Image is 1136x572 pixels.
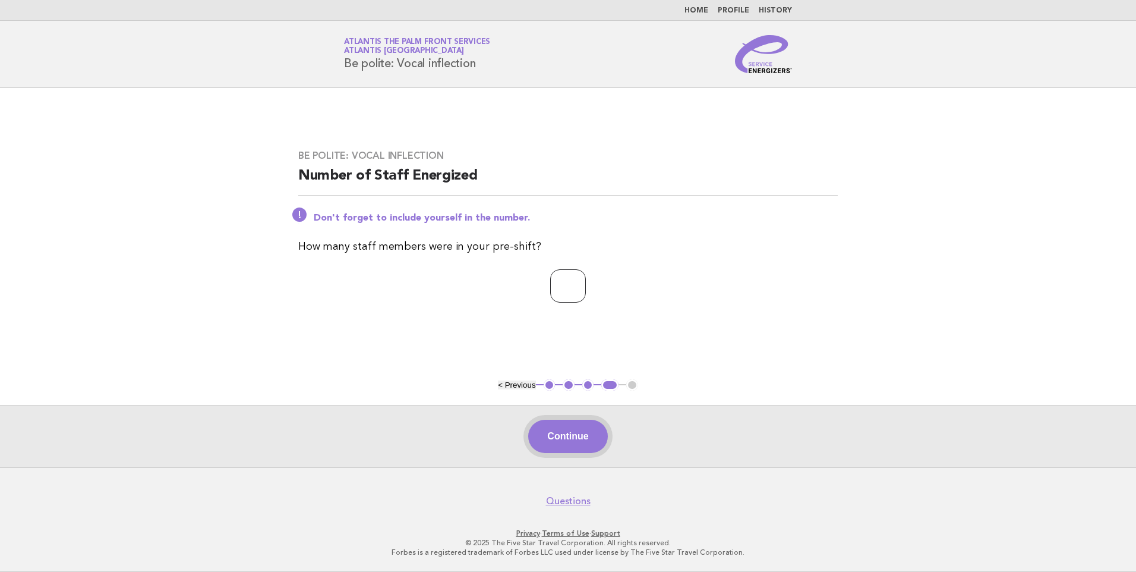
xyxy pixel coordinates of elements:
a: Home [684,7,708,14]
a: Profile [718,7,749,14]
a: Atlantis The Palm Front ServicesAtlantis [GEOGRAPHIC_DATA] [344,38,490,55]
a: Privacy [516,529,540,538]
p: © 2025 The Five Star Travel Corporation. All rights reserved. [204,538,932,548]
a: Support [591,529,620,538]
p: Forbes is a registered trademark of Forbes LLC used under license by The Five Star Travel Corpora... [204,548,932,557]
button: 2 [563,379,575,391]
button: 4 [601,379,619,391]
p: Don't forget to include yourself in the number. [314,212,838,224]
button: < Previous [498,381,535,389]
button: Continue [528,420,607,453]
p: How many staff members were in your pre-shift? [298,238,838,255]
p: · · [204,529,932,538]
button: 1 [544,379,556,391]
span: Atlantis [GEOGRAPHIC_DATA] [344,48,464,55]
button: 3 [582,379,594,391]
h2: Number of Staff Energized [298,166,838,196]
img: Service Energizers [735,35,792,73]
a: Terms of Use [542,529,589,538]
h1: Be polite: Vocal inflection [344,39,490,70]
h3: Be polite: Vocal inflection [298,150,838,162]
a: History [759,7,792,14]
a: Questions [546,495,591,507]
